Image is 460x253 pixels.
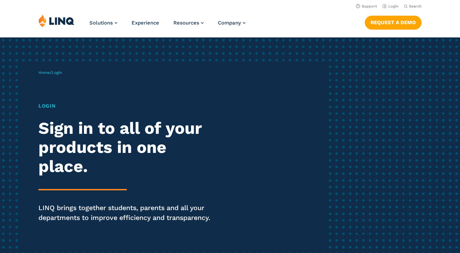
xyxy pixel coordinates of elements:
span: Company [218,20,241,26]
nav: Primary Navigation [89,14,245,37]
h2: Sign in to all of your products in one place. [38,119,216,176]
img: LINQ | K‑12 Software [38,14,74,27]
a: Company [218,20,245,26]
a: Resources [173,20,204,26]
p: LINQ brings together students, parents and all your departments to improve efficiency and transpa... [38,203,216,222]
a: Solutions [89,20,117,26]
a: Request a Demo [365,16,422,29]
a: Login [382,4,398,9]
nav: Button Navigation [365,14,422,29]
span: Solutions [89,20,113,26]
span: Login [52,70,62,75]
a: Home [38,70,50,75]
span: Resources [173,20,199,26]
span: Search [409,4,422,9]
a: Experience [132,20,159,26]
button: Open Search Bar [404,4,422,9]
span: / [38,70,62,75]
a: Support [356,4,377,9]
h1: Login [38,102,216,110]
